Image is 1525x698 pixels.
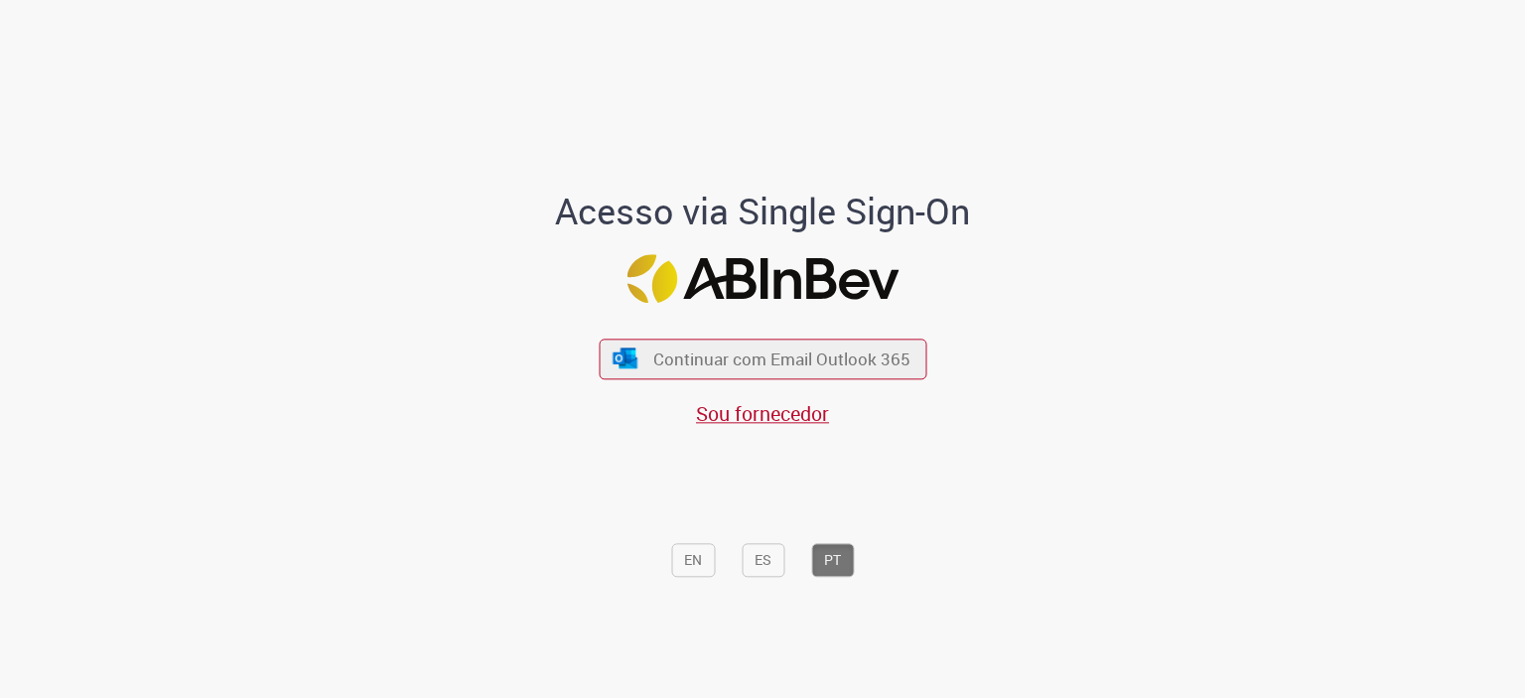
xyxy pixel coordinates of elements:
[811,544,854,578] button: PT
[626,255,899,304] img: Logo ABInBev
[599,339,926,379] button: ícone Azure/Microsoft 360 Continuar com Email Outlook 365
[487,192,1039,231] h1: Acesso via Single Sign-On
[696,400,829,427] a: Sou fornecedor
[671,544,715,578] button: EN
[653,348,910,370] span: Continuar com Email Outlook 365
[612,348,639,368] img: ícone Azure/Microsoft 360
[742,544,784,578] button: ES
